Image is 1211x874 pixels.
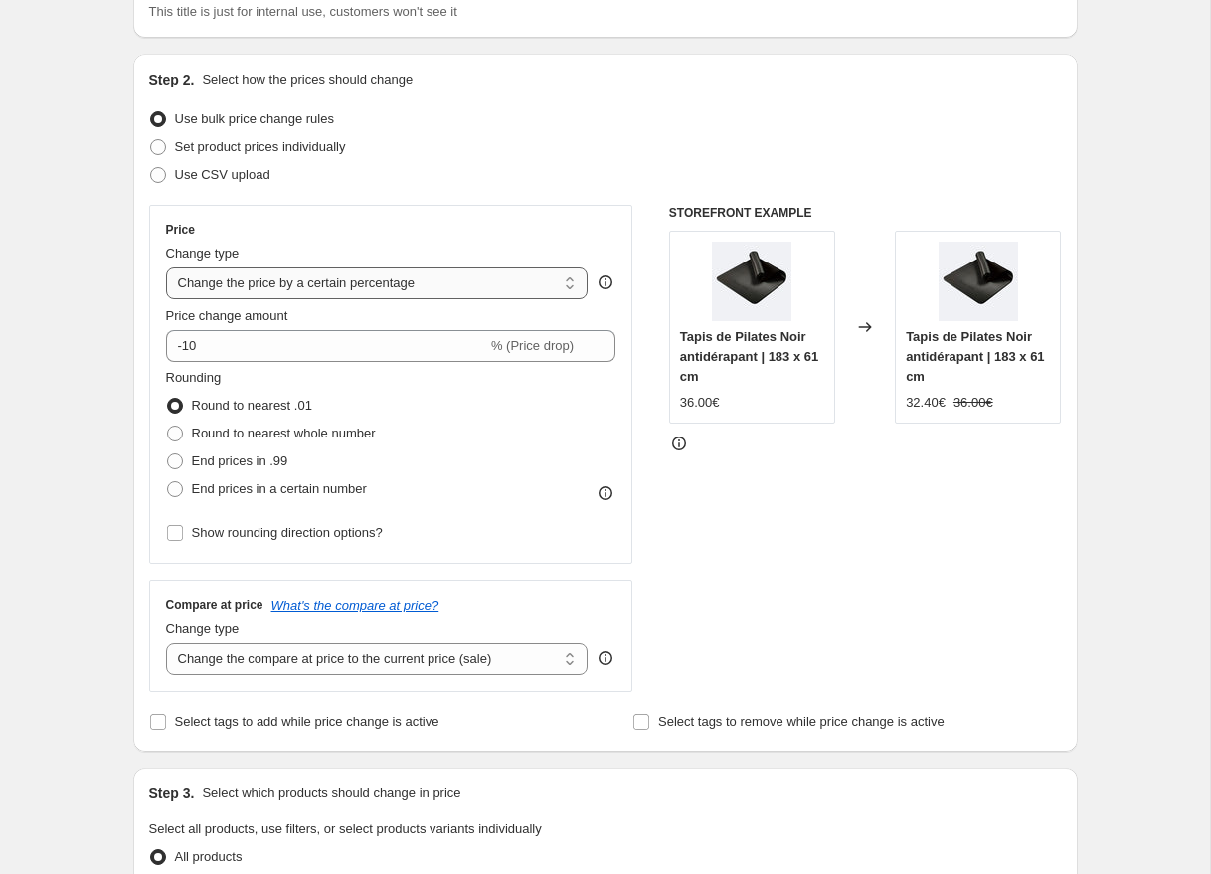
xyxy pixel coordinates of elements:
[192,398,312,413] span: Round to nearest .01
[596,272,615,292] div: help
[669,205,1062,221] h6: STOREFRONT EXAMPLE
[192,525,383,540] span: Show rounding direction options?
[166,597,263,612] h3: Compare at price
[149,821,542,836] span: Select all products, use filters, or select products variants individually
[906,329,1044,384] span: Tapis de Pilates Noir antidérapant | 183 x 61 cm
[175,167,270,182] span: Use CSV upload
[175,849,243,864] span: All products
[149,70,195,89] h2: Step 2.
[166,308,288,323] span: Price change amount
[166,246,240,261] span: Change type
[149,4,457,19] span: This title is just for internal use, customers won't see it
[166,621,240,636] span: Change type
[491,338,574,353] span: % (Price drop)
[192,481,367,496] span: End prices in a certain number
[166,330,487,362] input: -15
[202,70,413,89] p: Select how the prices should change
[939,242,1018,321] img: Tapis-de-Pilates-Noir-antiderapant-183-x-61-cm-1468_80x.jpg
[680,393,720,413] div: 36.00€
[175,111,334,126] span: Use bulk price change rules
[192,426,376,440] span: Round to nearest whole number
[712,242,791,321] img: Tapis-de-Pilates-Noir-antiderapant-183-x-61-cm-1468_80x.jpg
[175,714,439,729] span: Select tags to add while price change is active
[202,784,460,803] p: Select which products should change in price
[271,598,439,612] button: What's the compare at price?
[192,453,288,468] span: End prices in .99
[596,648,615,668] div: help
[149,784,195,803] h2: Step 3.
[658,714,945,729] span: Select tags to remove while price change is active
[175,139,346,154] span: Set product prices individually
[953,393,993,413] strike: 36.00€
[166,370,222,385] span: Rounding
[906,393,946,413] div: 32.40€
[680,329,818,384] span: Tapis de Pilates Noir antidérapant | 183 x 61 cm
[166,222,195,238] h3: Price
